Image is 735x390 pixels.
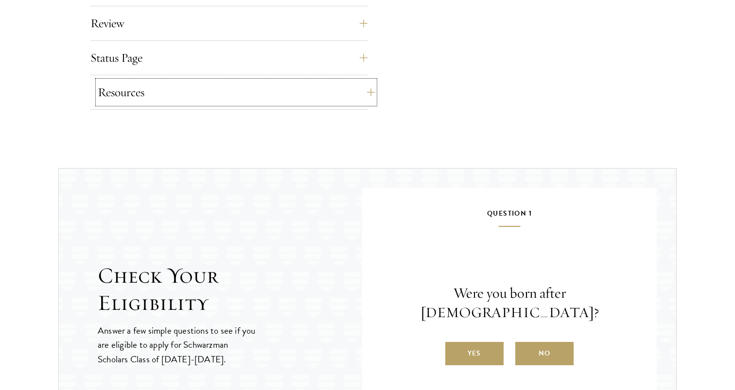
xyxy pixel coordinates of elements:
[445,342,504,365] label: Yes
[391,207,628,227] h5: Question 1
[90,46,367,69] button: Status Page
[98,323,257,366] p: Answer a few simple questions to see if you are eligible to apply for Schwarzman Scholars Class o...
[391,284,628,322] p: Were you born after [DEMOGRAPHIC_DATA]?
[90,12,367,35] button: Review
[515,342,574,365] label: No
[98,262,362,317] h2: Check Your Eligibility
[98,81,375,104] button: Resources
